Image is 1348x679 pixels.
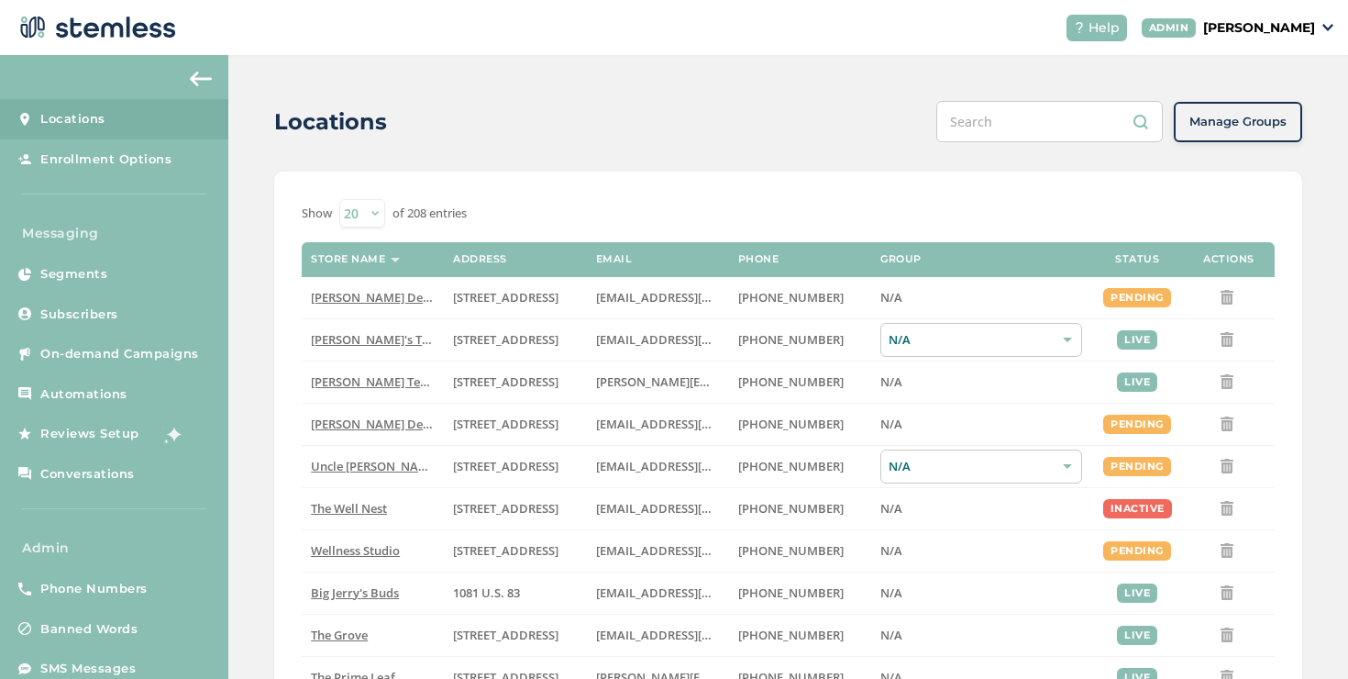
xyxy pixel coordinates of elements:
[311,501,435,517] label: The Well Nest
[311,331,471,348] span: [PERSON_NAME]'s Test Store
[880,253,922,265] label: Group
[738,373,844,390] span: [PHONE_NUMBER]
[453,374,577,390] label: 5241 Center Boulevard
[1189,113,1287,131] span: Manage Groups
[453,289,558,306] span: [STREET_ADDRESS]
[596,459,720,474] label: christian@uncleherbsak.com
[40,620,138,639] span: Banned Words
[453,459,577,474] label: 209 King Circle
[453,501,577,517] label: 1005 4th Avenue
[738,417,862,432] label: (818) 561-0790
[596,332,720,348] label: brianashen@gmail.com
[40,150,171,169] span: Enrollment Options
[311,253,385,265] label: Store name
[1174,102,1302,142] button: Manage Groups
[311,289,455,306] span: [PERSON_NAME] Delivery
[40,660,136,678] span: SMS Messages
[596,543,720,559] label: vmrobins@gmail.com
[738,289,844,306] span: [PHONE_NUMBER]
[311,584,399,601] span: Big Jerry's Buds
[453,584,520,601] span: 1081 U.S. 83
[453,543,577,559] label: 123 Main Street
[311,290,435,306] label: Hazel Delivery
[1088,18,1120,38] span: Help
[311,458,510,474] span: Uncle [PERSON_NAME]’s King Circle
[738,628,862,643] label: (619) 600-1269
[1322,24,1333,31] img: icon_down-arrow-small-66adaf34.svg
[596,458,796,474] span: [EMAIL_ADDRESS][DOMAIN_NAME]
[453,628,577,643] label: 8155 Center Street
[311,373,462,390] span: [PERSON_NAME] Test store
[311,416,464,432] span: [PERSON_NAME] Delivery 4
[880,501,1082,517] label: N/A
[738,459,862,474] label: (907) 330-7833
[311,543,435,559] label: Wellness Studio
[738,290,862,306] label: (818) 561-0790
[311,417,435,432] label: Hazel Delivery 4
[738,331,844,348] span: [PHONE_NUMBER]
[596,628,720,643] label: dexter@thegroveca.com
[738,585,862,601] label: (580) 539-1118
[1103,415,1171,434] div: pending
[1183,242,1275,277] th: Actions
[311,374,435,390] label: Swapnil Test store
[596,289,796,306] span: [EMAIL_ADDRESS][DOMAIN_NAME]
[738,253,779,265] label: Phone
[1117,584,1157,603] div: live
[738,501,862,517] label: (269) 929-8463
[453,585,577,601] label: 1081 U.S. 83
[738,627,844,643] span: [PHONE_NUMBER]
[738,458,844,474] span: [PHONE_NUMBER]
[311,500,387,517] span: The Well Nest
[40,465,135,484] span: Conversations
[596,290,720,306] label: arman91488@gmail.com
[40,306,118,324] span: Subscribers
[391,258,400,262] img: icon-sort-1e1d7615.svg
[453,253,507,265] label: Address
[596,542,796,559] span: [EMAIL_ADDRESS][DOMAIN_NAME]
[392,205,467,223] label: of 208 entries
[311,332,435,348] label: Brian's Test Store
[40,425,139,443] span: Reviews Setup
[880,585,1082,601] label: N/A
[596,500,796,517] span: [EMAIL_ADDRESS][DOMAIN_NAME]
[453,627,558,643] span: [STREET_ADDRESS]
[596,417,720,432] label: arman91488@gmail.com
[40,345,199,363] span: On-demand Campaigns
[453,290,577,306] label: 17523 Ventura Boulevard
[738,332,862,348] label: (503) 804-9208
[1256,591,1348,679] div: Chat Widget
[40,265,107,284] span: Segments
[1115,253,1159,265] label: Status
[453,417,577,432] label: 17523 Ventura Boulevard
[190,72,212,86] img: icon-arrow-back-accent-c549486e.svg
[738,584,844,601] span: [PHONE_NUMBER]
[1117,330,1157,350] div: live
[311,542,400,559] span: Wellness Studio
[453,373,558,390] span: [STREET_ADDRESS]
[453,416,558,432] span: [STREET_ADDRESS]
[453,332,577,348] label: 123 East Main Street
[596,584,796,601] span: [EMAIL_ADDRESS][DOMAIN_NAME]
[596,253,633,265] label: Email
[311,628,435,643] label: The Grove
[738,543,862,559] label: (269) 929-8463
[311,459,435,474] label: Uncle Herb’s King Circle
[1103,499,1172,518] div: inactive
[1203,18,1315,38] p: [PERSON_NAME]
[453,542,558,559] span: [STREET_ADDRESS]
[1074,22,1085,33] img: icon-help-white-03924b79.svg
[453,331,558,348] span: [STREET_ADDRESS]
[738,542,844,559] span: [PHONE_NUMBER]
[453,458,558,474] span: [STREET_ADDRESS]
[153,416,190,452] img: glitter-stars-b7820f95.gif
[936,101,1163,142] input: Search
[738,416,844,432] span: [PHONE_NUMBER]
[596,627,796,643] span: [EMAIL_ADDRESS][DOMAIN_NAME]
[880,543,1082,559] label: N/A
[1103,457,1171,476] div: pending
[596,374,720,390] label: swapnil@stemless.co
[880,628,1082,643] label: N/A
[1142,18,1197,38] div: ADMIN
[311,585,435,601] label: Big Jerry's Buds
